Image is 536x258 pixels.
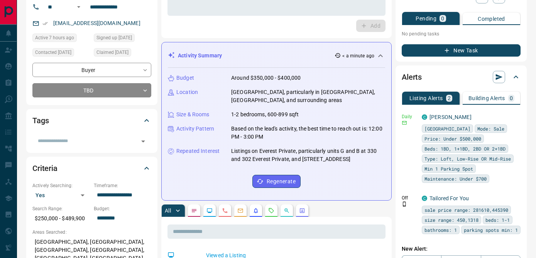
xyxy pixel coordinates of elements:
[32,189,90,201] div: Yes
[422,114,427,120] div: condos.ca
[284,208,290,214] svg: Opportunities
[35,34,74,42] span: Active 7 hours ago
[478,16,505,22] p: Completed
[32,114,49,127] h2: Tags
[206,208,213,214] svg: Lead Browsing Activity
[32,182,90,189] p: Actively Searching:
[402,28,521,40] p: No pending tasks
[168,49,385,63] div: Activity Summary< a minute ago
[468,95,505,101] p: Building Alerts
[96,49,129,56] span: Claimed [DATE]
[237,208,243,214] svg: Emails
[409,95,443,101] p: Listing Alerts
[424,206,508,214] span: sale price range: 281610,445390
[165,208,171,213] p: All
[176,88,198,96] p: Location
[176,147,220,155] p: Repeated Interest
[231,125,385,141] p: Based on the lead's activity, the best time to reach out is: 12:00 PM - 3:00 PM
[32,205,90,212] p: Search Range:
[32,212,90,225] p: $250,000 - $489,900
[42,21,48,26] svg: Email Verified
[32,229,151,236] p: Areas Searched:
[510,95,513,101] p: 0
[422,196,427,201] div: condos.ca
[342,52,374,59] p: < a minute ago
[424,125,470,132] span: [GEOGRAPHIC_DATA]
[231,88,385,104] p: [GEOGRAPHIC_DATA], particularly in [GEOGRAPHIC_DATA], [GEOGRAPHIC_DATA], and surrounding areas
[74,2,83,12] button: Open
[32,48,90,59] div: Mon Aug 11 2025
[485,216,510,224] span: beds: 1-1
[32,83,151,97] div: TBD
[402,201,407,207] svg: Push Notification Only
[402,68,521,86] div: Alerts
[402,71,422,83] h2: Alerts
[222,208,228,214] svg: Calls
[32,111,151,130] div: Tags
[252,175,301,188] button: Regenerate
[402,113,417,120] p: Daily
[464,226,518,234] span: parking spots min: 1
[429,195,469,201] a: Tailored For You
[429,114,472,120] a: [PERSON_NAME]
[32,162,57,174] h2: Criteria
[477,125,504,132] span: Mode: Sale
[299,208,305,214] svg: Agent Actions
[176,111,210,119] p: Size & Rooms
[231,147,385,163] p: Listings on Everest Private, particularly units G and B at 330 and 302 Everest Private, and [STRE...
[402,44,521,57] button: New Task
[94,34,151,44] div: Tue Jul 22 2025
[424,155,511,163] span: Type: Loft, Low-Rise OR Mid-Rise
[94,205,151,212] p: Budget:
[94,48,151,59] div: Fri Jul 25 2025
[176,74,194,82] p: Budget
[96,34,132,42] span: Signed up [DATE]
[32,63,151,77] div: Buyer
[441,16,444,21] p: 0
[416,16,436,21] p: Pending
[32,34,90,44] div: Sat Aug 16 2025
[268,208,274,214] svg: Requests
[424,145,506,152] span: Beds: 1BD, 1+1BD, 2BD OR 2+1BD
[94,182,151,189] p: Timeframe:
[35,49,71,56] span: Contacted [DATE]
[138,136,149,147] button: Open
[53,20,140,26] a: [EMAIL_ADDRESS][DOMAIN_NAME]
[178,52,222,60] p: Activity Summary
[32,159,151,178] div: Criteria
[176,125,214,133] p: Activity Pattern
[253,208,259,214] svg: Listing Alerts
[424,135,481,142] span: Price: Under $500,000
[424,165,473,173] span: Min 1 Parking Spot
[191,208,197,214] svg: Notes
[424,216,479,224] span: size range: 450,1318
[402,194,417,201] p: Off
[231,111,299,119] p: 1-2 bedrooms, 600-899 sqft
[231,74,301,82] p: Around $350,000 - $400,000
[424,175,487,183] span: Maintenance: Under $700
[448,95,451,101] p: 2
[424,226,457,234] span: bathrooms: 1
[402,120,407,126] svg: Email
[402,245,521,253] p: New Alert:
